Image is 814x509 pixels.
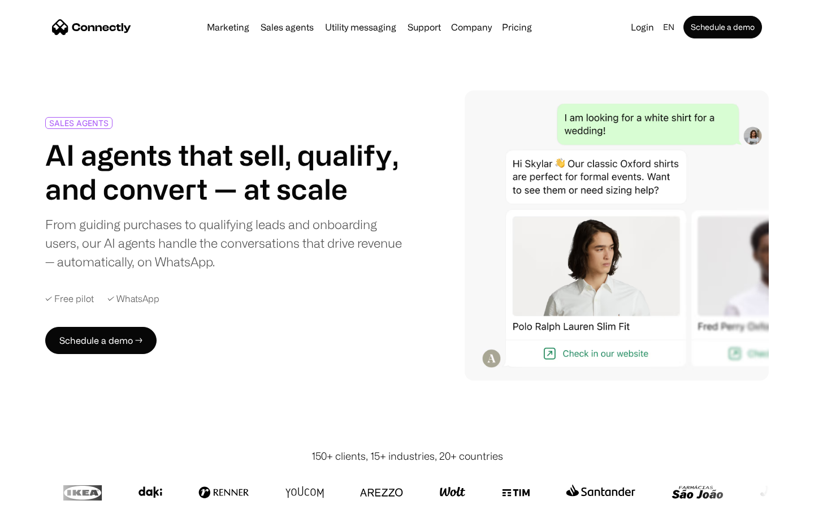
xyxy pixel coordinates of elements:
[663,19,674,35] div: en
[311,448,503,464] div: 150+ clients, 15+ industries, 20+ countries
[202,23,254,32] a: Marketing
[107,294,159,304] div: ✓ WhatsApp
[626,19,659,35] a: Login
[403,23,445,32] a: Support
[23,489,68,505] ul: Language list
[45,294,94,304] div: ✓ Free pilot
[45,138,402,206] h1: AI agents that sell, qualify, and convert — at scale
[45,215,402,271] div: From guiding purchases to qualifying leads and onboarding users, our AI agents handle the convers...
[11,488,68,505] aside: Language selected: English
[49,119,109,127] div: SALES AGENTS
[321,23,401,32] a: Utility messaging
[451,19,492,35] div: Company
[256,23,318,32] a: Sales agents
[683,16,762,38] a: Schedule a demo
[497,23,536,32] a: Pricing
[45,327,157,354] a: Schedule a demo →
